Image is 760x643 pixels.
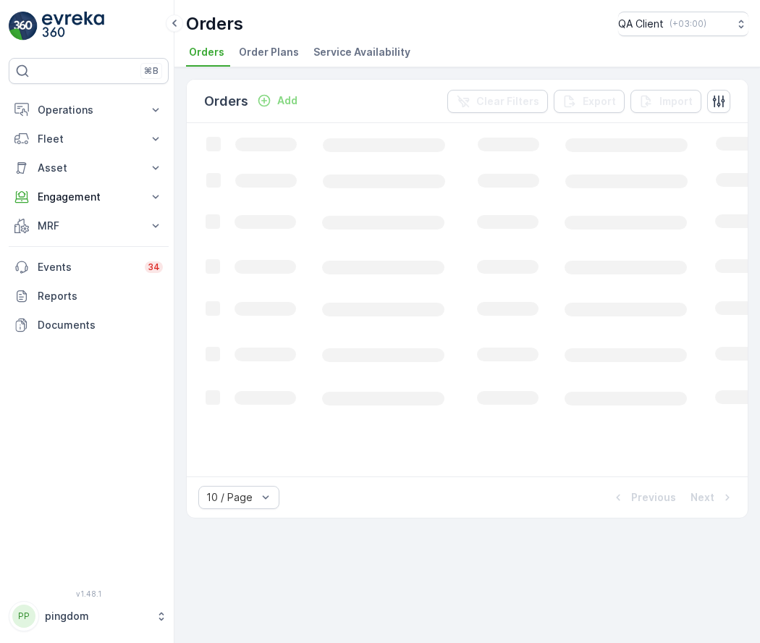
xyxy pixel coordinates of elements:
[12,605,35,628] div: PP
[38,318,163,332] p: Documents
[630,90,701,113] button: Import
[659,94,693,109] p: Import
[239,45,299,59] span: Order Plans
[251,92,303,109] button: Add
[38,103,140,117] p: Operations
[9,253,169,282] a: Events34
[609,489,677,506] button: Previous
[447,90,548,113] button: Clear Filters
[189,45,224,59] span: Orders
[38,161,140,175] p: Asset
[618,17,664,31] p: QA Client
[583,94,616,109] p: Export
[9,211,169,240] button: MRF
[38,190,140,204] p: Engagement
[148,261,160,273] p: 34
[9,96,169,125] button: Operations
[554,90,625,113] button: Export
[45,609,148,623] p: pingdom
[38,132,140,146] p: Fleet
[631,490,676,505] p: Previous
[618,12,748,36] button: QA Client(+03:00)
[277,93,297,108] p: Add
[9,311,169,340] a: Documents
[670,18,706,30] p: ( +03:00 )
[9,589,169,598] span: v 1.48.1
[476,94,539,109] p: Clear Filters
[313,45,410,59] span: Service Availability
[9,154,169,182] button: Asset
[9,182,169,211] button: Engagement
[38,260,136,274] p: Events
[9,12,38,41] img: logo
[9,282,169,311] a: Reports
[144,65,159,77] p: ⌘B
[42,12,104,41] img: logo_light-DOdMpM7g.png
[689,489,736,506] button: Next
[9,125,169,154] button: Fleet
[204,91,248,112] p: Orders
[691,490,714,505] p: Next
[38,219,140,233] p: MRF
[186,12,243,35] p: Orders
[38,289,163,303] p: Reports
[9,601,169,631] button: PPpingdom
